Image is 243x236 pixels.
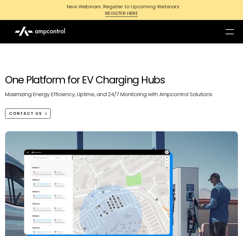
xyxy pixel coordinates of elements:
a: New Webinars: Register to Upcoming WebinarsREGISTER HERE [3,3,240,17]
div: menu [218,23,239,41]
div: CONTACT US [9,111,42,116]
p: Maximizing Energy Efficiency, Uptime, and 24/7 Monitoring with Ampcontrol Solutions [5,91,238,98]
div: New Webinars: Register to Upcoming Webinars [61,3,182,10]
a: CONTACT US [5,108,51,119]
div: REGISTER HERE [105,10,138,17]
h1: One Platform for EV Charging Hubs [5,74,238,86]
